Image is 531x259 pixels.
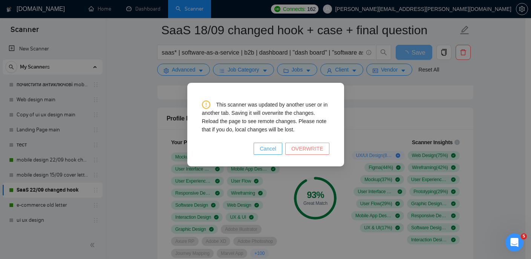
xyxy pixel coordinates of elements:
span: OVERWRITE [291,145,323,153]
button: Cancel [254,143,282,155]
span: Cancel [260,145,276,153]
iframe: Intercom live chat [505,233,523,251]
span: exclamation-circle [202,101,210,109]
span: 5 [521,233,527,239]
button: OVERWRITE [285,143,329,155]
div: This scanner was updated by another user or in another tab. Saving it will overwrite the changes.... [202,101,329,134]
